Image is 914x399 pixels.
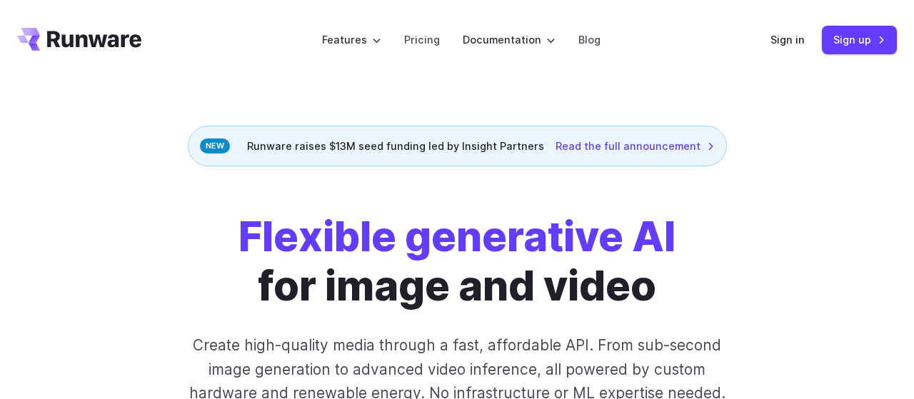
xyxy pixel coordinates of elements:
label: Features [322,31,381,48]
a: Sign in [770,31,805,48]
a: Go to / [17,28,141,51]
strong: Flexible generative AI [238,211,676,261]
a: Pricing [404,31,440,48]
a: Sign up [822,26,897,54]
a: Blog [578,31,601,48]
div: Runware raises $13M seed funding led by Insight Partners [188,126,727,166]
a: Read the full announcement [556,138,715,154]
h1: for image and video [238,212,676,310]
label: Documentation [463,31,556,48]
